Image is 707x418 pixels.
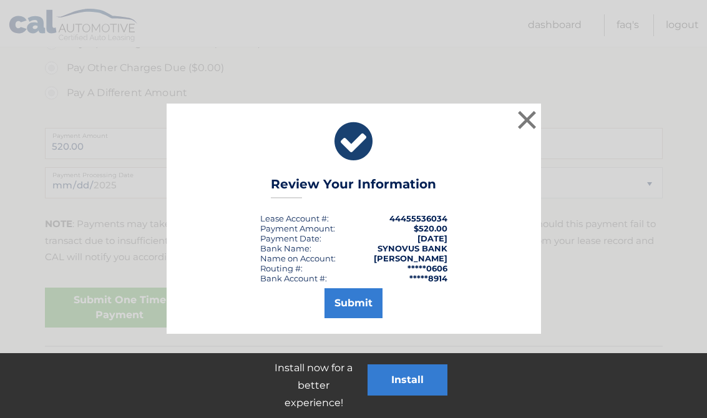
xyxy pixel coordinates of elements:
[260,273,327,283] div: Bank Account #:
[378,243,447,253] strong: SYNOVUS BANK
[260,233,319,243] span: Payment Date
[414,223,447,233] span: $520.00
[368,364,447,396] button: Install
[260,223,335,233] div: Payment Amount:
[260,253,336,263] div: Name on Account:
[260,243,311,253] div: Bank Name:
[260,213,329,223] div: Lease Account #:
[271,177,436,198] h3: Review Your Information
[374,253,447,263] strong: [PERSON_NAME]
[389,213,447,223] strong: 44455536034
[417,233,447,243] span: [DATE]
[260,359,368,412] p: Install now for a better experience!
[515,107,540,132] button: ×
[324,288,383,318] button: Submit
[260,233,321,243] div: :
[260,263,303,273] div: Routing #:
